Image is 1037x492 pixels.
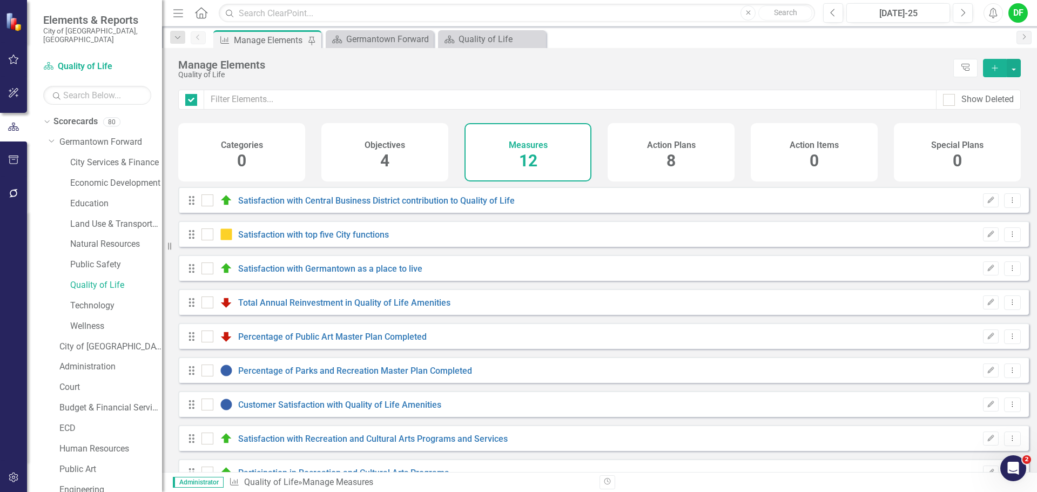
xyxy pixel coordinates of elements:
[850,7,946,20] div: [DATE]-25
[1022,455,1031,464] span: 2
[59,341,162,353] a: City of [GEOGRAPHIC_DATA]
[59,136,162,149] a: Germantown Forward
[43,26,151,44] small: City of [GEOGRAPHIC_DATA], [GEOGRAPHIC_DATA]
[238,400,441,410] a: Customer Satisfaction with Quality of Life Amenities
[346,32,431,46] div: Germantown Forward
[220,432,233,445] img: On Target
[53,116,98,128] a: Scorecards
[647,140,696,150] h4: Action Plans
[234,33,305,47] div: Manage Elements
[204,90,937,110] input: Filter Elements...
[244,477,298,487] a: Quality of Life
[519,151,537,170] span: 12
[961,93,1014,106] div: Show Deleted
[43,14,151,26] span: Elements & Reports
[238,366,472,376] a: Percentage of Parks and Recreation Master Plan Completed
[70,300,162,312] a: Technology
[238,230,389,240] a: Satisfaction with top five City functions
[220,262,233,275] img: On Target
[70,198,162,210] a: Education
[59,422,162,435] a: ECD
[846,3,950,23] button: [DATE]-25
[178,71,948,79] div: Quality of Life
[666,151,676,170] span: 8
[774,8,797,17] span: Search
[70,279,162,292] a: Quality of Life
[810,151,819,170] span: 0
[43,60,151,73] a: Quality of Life
[70,157,162,169] a: City Services & Finance
[220,398,233,411] img: No Information
[178,59,948,71] div: Manage Elements
[59,463,162,476] a: Public Art
[70,238,162,251] a: Natural Resources
[380,151,389,170] span: 4
[509,140,548,150] h4: Measures
[70,259,162,271] a: Public Safety
[1000,455,1026,481] iframe: Intercom live chat
[931,140,984,150] h4: Special Plans
[238,298,450,308] a: Total Annual Reinvestment in Quality of Life Amenities
[238,196,515,206] a: Satisfaction with Central Business District contribution to Quality of Life
[365,140,405,150] h4: Objectives
[953,151,962,170] span: 0
[328,32,431,46] a: Germantown Forward
[220,194,233,207] img: On Target
[220,228,233,241] img: Caution
[238,434,508,444] a: Satisfaction with Recreation and Cultural Arts Programs and Services
[758,5,812,21] button: Search
[220,466,233,479] img: On Target
[459,32,543,46] div: Quality of Life
[103,117,120,126] div: 80
[4,11,25,32] img: ClearPoint Strategy
[43,86,151,105] input: Search Below...
[70,177,162,190] a: Economic Development
[221,140,263,150] h4: Categories
[1008,3,1028,23] button: DF
[790,140,839,150] h4: Action Items
[220,364,233,377] img: No Information
[173,477,224,488] span: Administrator
[59,402,162,414] a: Budget & Financial Services
[220,296,233,309] img: Below Plan
[70,320,162,333] a: Wellness
[70,218,162,231] a: Land Use & Transportation
[220,330,233,343] img: Below Plan
[59,381,162,394] a: Court
[229,476,591,489] div: » Manage Measures
[441,32,543,46] a: Quality of Life
[238,264,422,274] a: Satisfaction with Germantown as a place to live
[237,151,246,170] span: 0
[219,4,815,23] input: Search ClearPoint...
[59,443,162,455] a: Human Resources
[238,332,427,342] a: Percentage of Public Art Master Plan Completed
[59,361,162,373] a: Administration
